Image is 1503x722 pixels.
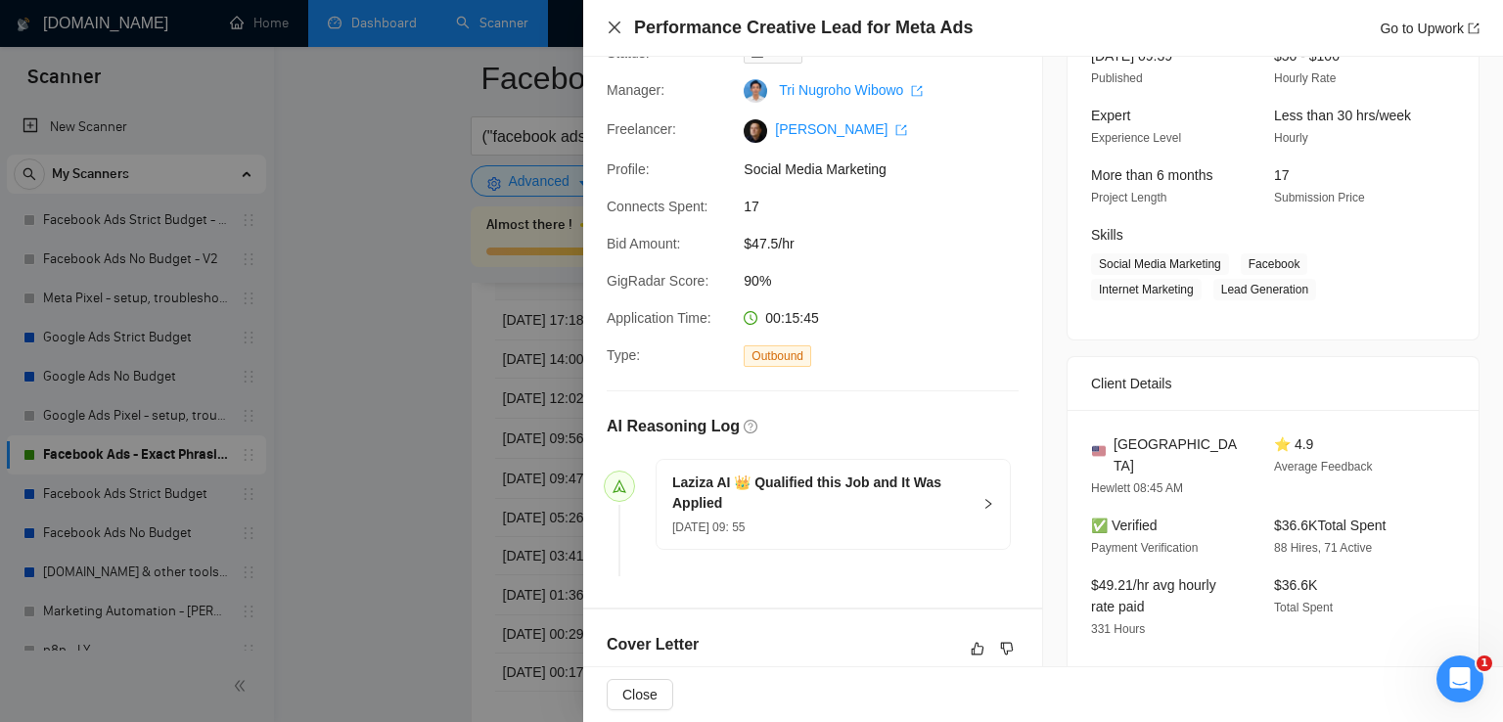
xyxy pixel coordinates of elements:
span: Experience Level [1091,131,1181,145]
span: 00:15:45 [765,310,819,326]
a: [PERSON_NAME] export [775,121,907,137]
span: export [1468,23,1480,34]
span: clock-circle [744,311,757,325]
span: question-circle [744,420,757,433]
span: Project Length [1091,191,1166,204]
h5: AI Reasoning Log [607,415,740,438]
span: Payment Verification [1091,541,1198,555]
span: Application Time: [607,310,711,326]
span: Internet Marketing [1091,279,1202,300]
span: Manager: [607,82,664,98]
span: Outbound [744,345,811,367]
span: Social Media Marketing [744,158,1037,180]
button: dislike [995,637,1019,660]
span: 331 Hours [1091,622,1145,636]
span: send [613,479,626,493]
a: Go to Upworkexport [1380,21,1480,36]
span: Lead Generation [1213,279,1316,300]
span: Submission Price [1274,191,1365,204]
span: 17 [744,196,1037,217]
span: Hourly Rate [1274,71,1336,85]
span: close [607,20,622,35]
span: 17 [1274,167,1290,183]
span: Skills [1091,227,1123,243]
span: right [982,498,994,510]
span: [DATE] 09: 55 [672,520,745,534]
span: [GEOGRAPHIC_DATA] [1114,433,1243,476]
span: like [971,641,984,656]
span: dislike [1000,641,1014,656]
span: GigRadar Score: [607,273,708,289]
span: Profile: [607,161,650,177]
span: Published [1091,71,1143,85]
span: Close [622,684,658,705]
span: $47.5/hr [744,233,1037,254]
span: Bid Amount: [607,236,681,251]
span: Social Media Marketing [1091,253,1229,275]
button: Close [607,679,673,710]
div: Client Details [1091,357,1455,410]
span: Expert [1091,108,1130,123]
h5: Cover Letter [607,633,699,656]
span: $36.6K Total Spent [1274,518,1386,533]
h4: Performance Creative Lead for Meta Ads [634,16,973,40]
a: Tri Nugroho Wibowo export [779,82,923,98]
span: 88 Hires, 71 Active [1274,541,1372,555]
span: Hourly [1274,131,1308,145]
span: 1 [1477,655,1492,671]
span: ⭐ 4.9 [1274,436,1313,452]
img: 🇺🇸 [1092,444,1106,458]
button: like [966,637,989,660]
span: Freelancer: [607,121,676,137]
span: Average Feedback [1274,460,1373,474]
span: Total Spent [1274,601,1333,614]
span: Hewlett 08:45 AM [1091,481,1183,495]
span: export [895,124,907,136]
span: Facebook [1241,253,1308,275]
span: Connects Spent: [607,199,708,214]
button: Close [607,20,622,36]
span: Less than 30 hrs/week [1274,108,1411,123]
span: 90% [744,270,1037,292]
h5: Laziza AI 👑 Qualified this Job and It Was Applied [672,473,971,514]
span: More than 6 months [1091,167,1213,183]
span: $49.21/hr avg hourly rate paid [1091,577,1216,614]
span: Type: [607,347,640,363]
iframe: Intercom live chat [1436,655,1483,702]
img: c1OZxlnTHUr6PYhf1gkYD563B77nWVsTvSIQWCRA94PpilF6O17ivOl3mqilANqXg_ [744,119,767,143]
span: ✅ Verified [1091,518,1158,533]
span: $36.6K [1274,577,1317,593]
span: export [911,85,923,97]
